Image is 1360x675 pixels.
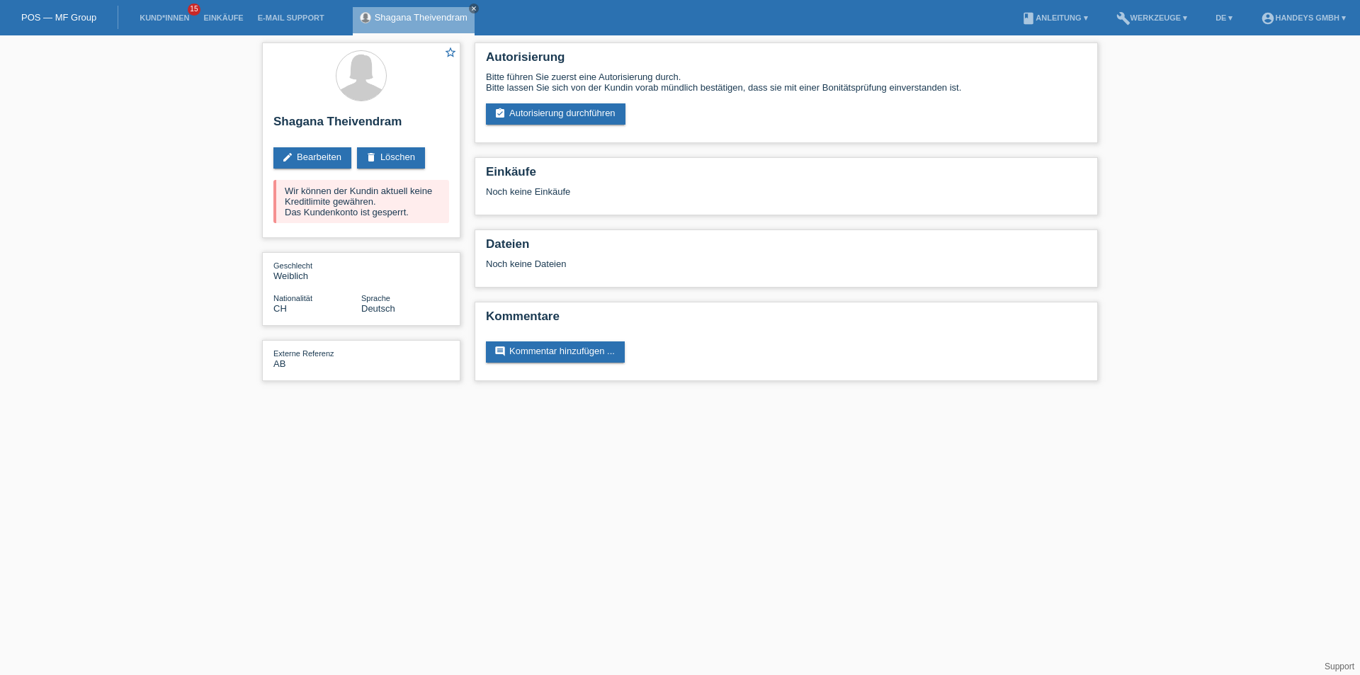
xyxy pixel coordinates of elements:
span: Externe Referenz [273,349,334,358]
i: edit [282,152,293,163]
span: Geschlecht [273,261,312,270]
div: Noch keine Dateien [486,259,919,269]
h2: Kommentare [486,310,1087,331]
div: Noch keine Einkäufe [486,186,1087,208]
span: Schweiz [273,303,287,314]
i: account_circle [1261,11,1275,25]
i: build [1116,11,1130,25]
a: account_circleHandeys GmbH ▾ [1254,13,1353,22]
a: POS — MF Group [21,12,96,23]
h2: Shagana Theivendram [273,115,449,136]
i: assignment_turned_in [494,108,506,119]
i: book [1021,11,1036,25]
a: star_border [444,46,457,61]
h2: Dateien [486,237,1087,259]
div: Wir können der Kundin aktuell keine Kreditlimite gewähren. Das Kundenkonto ist gesperrt. [273,180,449,223]
a: bookAnleitung ▾ [1014,13,1094,22]
a: Shagana Theivendram [375,12,467,23]
a: commentKommentar hinzufügen ... [486,341,625,363]
h2: Einkäufe [486,165,1087,186]
span: Deutsch [361,303,395,314]
i: comment [494,346,506,357]
a: Einkäufe [196,13,250,22]
h2: Autorisierung [486,50,1087,72]
a: deleteLöschen [357,147,425,169]
a: DE ▾ [1208,13,1240,22]
div: AB [273,348,361,369]
a: E-Mail Support [251,13,331,22]
div: Weiblich [273,260,361,281]
div: Bitte führen Sie zuerst eine Autorisierung durch. Bitte lassen Sie sich von der Kundin vorab münd... [486,72,1087,93]
span: 15 [188,4,200,16]
a: editBearbeiten [273,147,351,169]
span: Sprache [361,294,390,302]
i: delete [365,152,377,163]
a: Kund*innen [132,13,196,22]
a: Support [1325,662,1354,671]
span: Nationalität [273,294,312,302]
i: star_border [444,46,457,59]
i: close [470,5,477,12]
a: close [469,4,479,13]
a: assignment_turned_inAutorisierung durchführen [486,103,625,125]
a: buildWerkzeuge ▾ [1109,13,1195,22]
